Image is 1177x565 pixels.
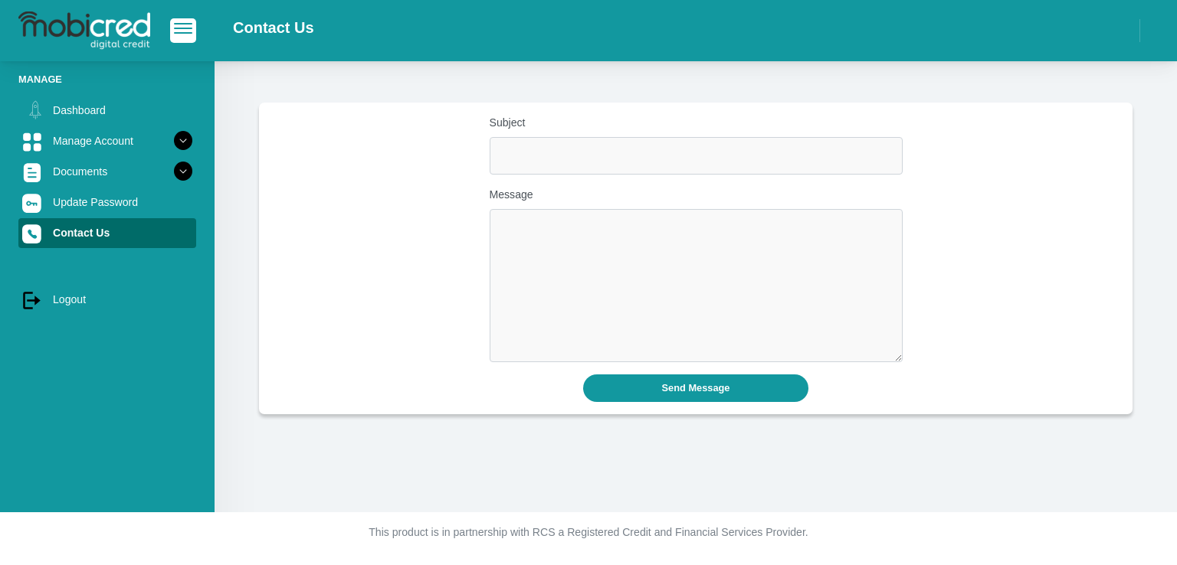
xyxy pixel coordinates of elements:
[233,18,314,37] h2: Contact Us
[490,115,903,131] label: Subject
[490,187,903,203] label: Message
[18,285,196,314] a: Logout
[18,72,196,87] li: Manage
[18,188,196,217] a: Update Password
[18,157,196,186] a: Documents
[163,524,1014,541] p: This product is in partnership with RCS a Registered Credit and Financial Services Provider.
[18,126,196,155] a: Manage Account
[18,96,196,125] a: Dashboard
[583,374,809,401] button: Send Message
[18,218,196,247] a: Contact Us
[18,11,150,50] img: logo-mobicred.svg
